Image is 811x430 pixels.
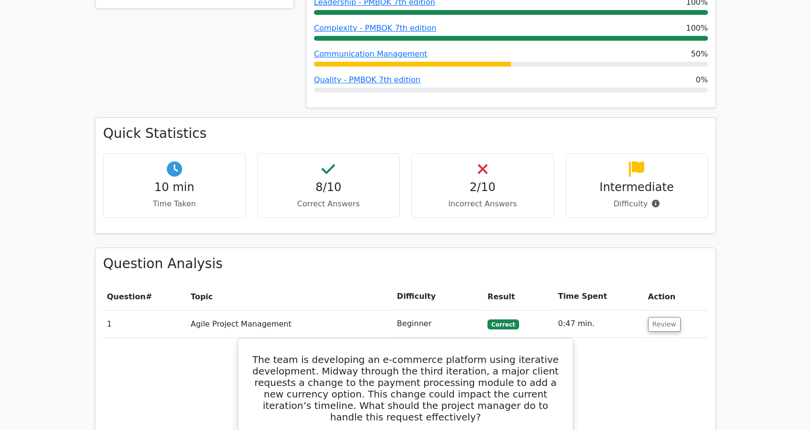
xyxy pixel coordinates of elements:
[103,283,187,310] th: #
[103,310,187,338] td: 1
[266,181,392,194] h4: 8/10
[393,283,484,310] th: Difficulty
[554,310,644,338] td: 0:47 min.
[484,283,554,310] th: Result
[419,198,546,210] p: Incorrect Answers
[314,75,420,84] a: Quality - PMBOK 7th edition
[103,125,708,142] h3: Quick Statistics
[487,319,519,329] span: Correct
[111,198,238,210] p: Time Taken
[574,181,700,194] h4: Intermediate
[187,310,393,338] td: Agile Project Management
[111,181,238,194] h4: 10 min
[419,181,546,194] h4: 2/10
[250,354,561,423] h5: The team is developing an e-commerce platform using iterative development. Midway through the thi...
[103,256,708,272] h3: Question Analysis
[314,49,428,58] a: Communication Management
[314,23,436,33] a: Complexity - PMBOK 7th edition
[554,283,644,310] th: Time Spent
[574,198,700,210] p: Difficulty
[266,198,392,210] p: Correct Answers
[644,283,708,310] th: Action
[187,283,393,310] th: Topic
[107,292,146,301] span: Question
[696,74,708,86] span: 0%
[691,48,708,60] span: 50%
[393,310,484,338] td: Beginner
[686,23,708,34] span: 100%
[648,317,681,332] button: Review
